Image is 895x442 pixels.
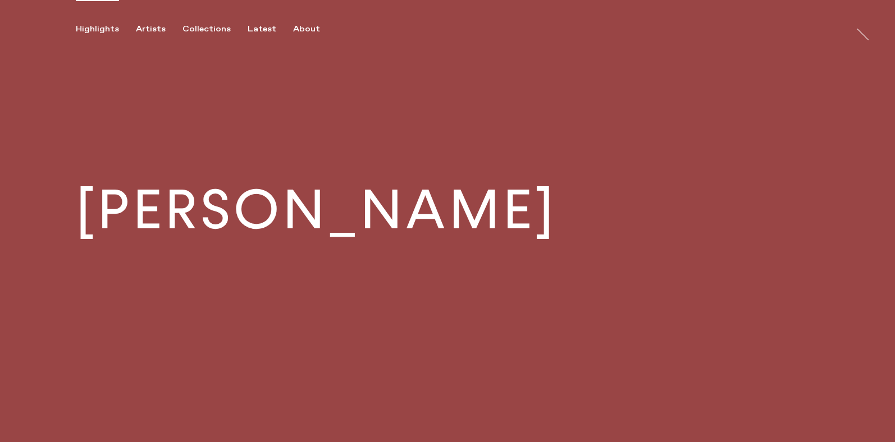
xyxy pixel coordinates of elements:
div: About [293,24,320,34]
div: Latest [248,24,276,34]
button: Collections [182,24,248,34]
button: Latest [248,24,293,34]
div: Highlights [76,24,119,34]
button: Artists [136,24,182,34]
div: Collections [182,24,231,34]
h1: [PERSON_NAME] [76,183,557,237]
button: About [293,24,337,34]
button: Highlights [76,24,136,34]
div: Artists [136,24,166,34]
